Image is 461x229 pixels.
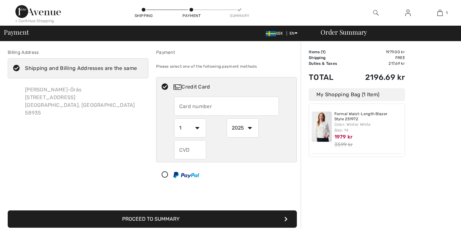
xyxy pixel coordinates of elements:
[309,66,349,88] td: Total
[230,13,249,19] div: Summary
[437,9,443,17] img: My Bag
[174,97,279,116] input: Card number
[309,55,349,61] td: Shipping
[334,122,402,133] div: Color: Winter White Size: 14
[322,50,324,54] span: 1
[400,9,416,17] a: Sign In
[309,61,349,66] td: Duties & Taxes
[349,61,405,66] td: 217.69 kr
[174,140,206,159] input: CVD
[20,81,140,122] div: [PERSON_NAME]-Örås [STREET_ADDRESS] [GEOGRAPHIC_DATA], [GEOGRAPHIC_DATA] 58935
[373,9,379,17] img: search the website
[349,49,405,55] td: 1979.00 kr
[266,31,286,36] span: SEK
[25,64,137,72] div: Shipping and Billing Addresses are the same
[309,49,349,55] td: Items ( )
[334,112,402,122] a: Formal Waist-Length Blazer Style 251972
[334,134,353,140] span: 1979 kr
[182,13,201,19] div: Payment
[446,10,448,16] span: 1
[134,13,153,19] div: Shipping
[173,172,199,178] img: PayPal
[349,55,405,61] td: Free
[266,31,276,36] img: Swedish Frona
[405,9,411,17] img: My Info
[173,84,181,90] img: Credit Card
[8,210,297,228] button: Proceed to Summary
[156,58,297,74] div: Please select one of the following payment methods
[312,112,332,142] img: Formal Waist-Length Blazer Style 251972
[15,5,61,18] img: 1ère Avenue
[4,29,29,35] span: Payment
[15,18,54,24] div: < Continue Shopping
[349,66,405,88] td: 2196.69 kr
[8,49,148,56] div: Billing Address
[156,49,297,56] div: Payment
[424,9,456,17] a: 1
[173,83,292,91] div: Credit Card
[313,29,457,35] div: Order Summary
[289,31,298,36] span: EN
[309,88,405,101] div: My Shopping Bag (1 Item)
[334,141,353,148] s: 3599 kr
